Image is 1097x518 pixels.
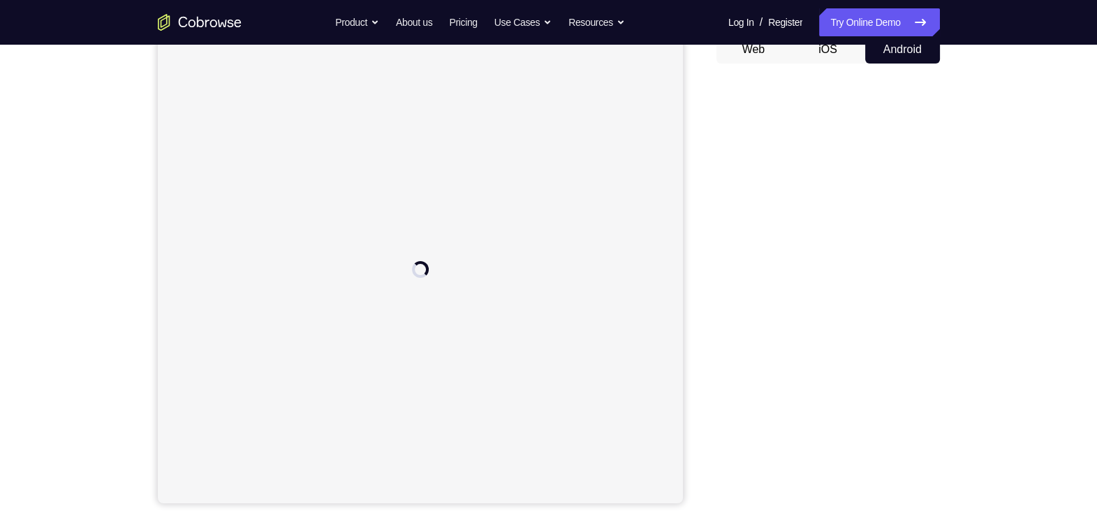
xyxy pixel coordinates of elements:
[728,8,754,36] a: Log In
[396,8,432,36] a: About us
[158,36,683,503] iframe: Agent
[716,36,791,64] button: Web
[790,36,865,64] button: iOS
[568,8,625,36] button: Resources
[865,36,940,64] button: Android
[494,8,552,36] button: Use Cases
[819,8,939,36] a: Try Online Demo
[768,8,802,36] a: Register
[449,8,477,36] a: Pricing
[335,8,379,36] button: Product
[158,14,242,31] a: Go to the home page
[760,14,763,31] span: /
